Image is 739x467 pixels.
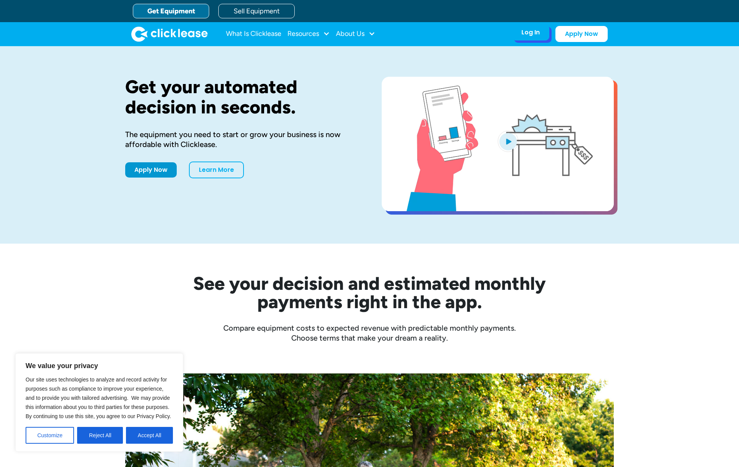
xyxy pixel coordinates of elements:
[26,361,173,370] p: We value your privacy
[218,4,295,18] a: Sell Equipment
[131,26,208,42] a: home
[77,427,123,444] button: Reject All
[382,77,614,211] a: open lightbox
[226,26,281,42] a: What Is Clicklease
[521,29,540,36] div: Log In
[287,26,330,42] div: Resources
[336,26,375,42] div: About Us
[126,427,173,444] button: Accept All
[125,129,357,149] div: The equipment you need to start or grow your business is now affordable with Clicklease.
[125,77,357,117] h1: Get your automated decision in seconds.
[125,323,614,343] div: Compare equipment costs to expected revenue with predictable monthly payments. Choose terms that ...
[498,131,518,152] img: Blue play button logo on a light blue circular background
[26,427,74,444] button: Customize
[15,353,183,452] div: We value your privacy
[125,162,177,178] a: Apply Now
[156,274,583,311] h2: See your decision and estimated monthly payments right in the app.
[26,377,171,419] span: Our site uses technologies to analyze and record activity for purposes such as compliance to impr...
[189,162,244,178] a: Learn More
[133,4,209,18] a: Get Equipment
[131,26,208,42] img: Clicklease logo
[555,26,608,42] a: Apply Now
